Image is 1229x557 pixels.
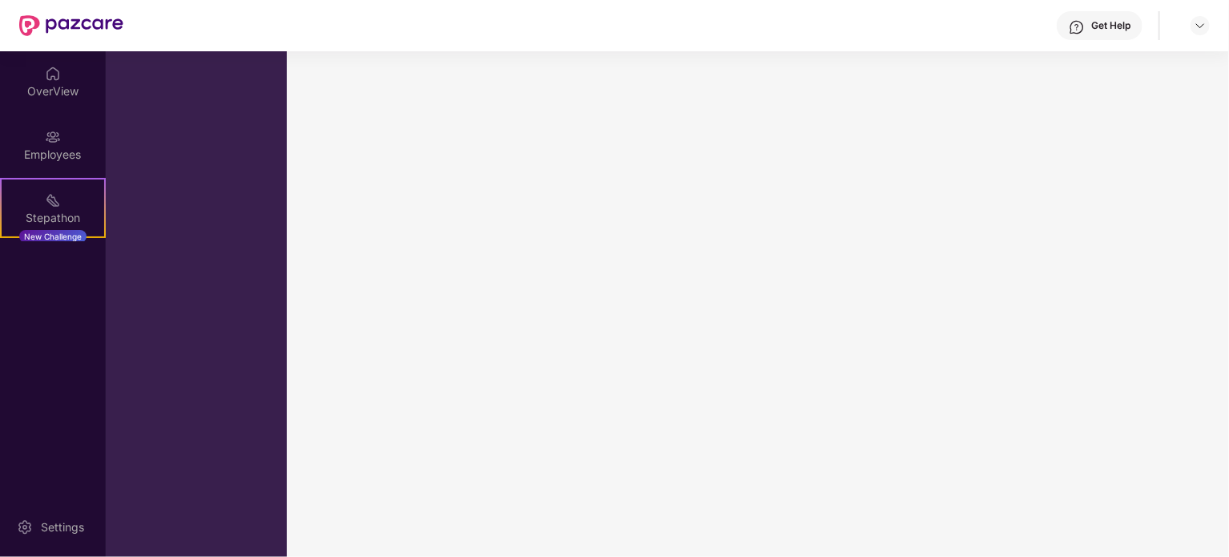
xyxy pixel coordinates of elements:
div: Get Help [1091,19,1130,32]
img: svg+xml;base64,PHN2ZyBpZD0iU2V0dGluZy0yMHgyMCIgeG1sbnM9Imh0dHA6Ly93d3cudzMub3JnLzIwMDAvc3ZnIiB3aW... [17,519,33,535]
img: svg+xml;base64,PHN2ZyBpZD0iSG9tZSIgeG1sbnM9Imh0dHA6Ly93d3cudzMub3JnLzIwMDAvc3ZnIiB3aWR0aD0iMjAiIG... [45,66,61,82]
img: svg+xml;base64,PHN2ZyB4bWxucz0iaHR0cDovL3d3dy53My5vcmcvMjAwMC9zdmciIHdpZHRoPSIyMSIgaGVpZ2h0PSIyMC... [45,192,61,208]
div: Settings [36,519,89,535]
img: svg+xml;base64,PHN2ZyBpZD0iSGVscC0zMngzMiIgeG1sbnM9Imh0dHA6Ly93d3cudzMub3JnLzIwMDAvc3ZnIiB3aWR0aD... [1069,19,1085,35]
div: Stepathon [2,210,104,226]
img: svg+xml;base64,PHN2ZyBpZD0iRW1wbG95ZWVzIiB4bWxucz0iaHR0cDovL3d3dy53My5vcmcvMjAwMC9zdmciIHdpZHRoPS... [45,129,61,145]
img: svg+xml;base64,PHN2ZyBpZD0iRHJvcGRvd24tMzJ4MzIiIHhtbG5zPSJodHRwOi8vd3d3LnczLm9yZy8yMDAwL3N2ZyIgd2... [1194,19,1207,32]
div: New Challenge [19,230,87,243]
img: New Pazcare Logo [19,15,123,36]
